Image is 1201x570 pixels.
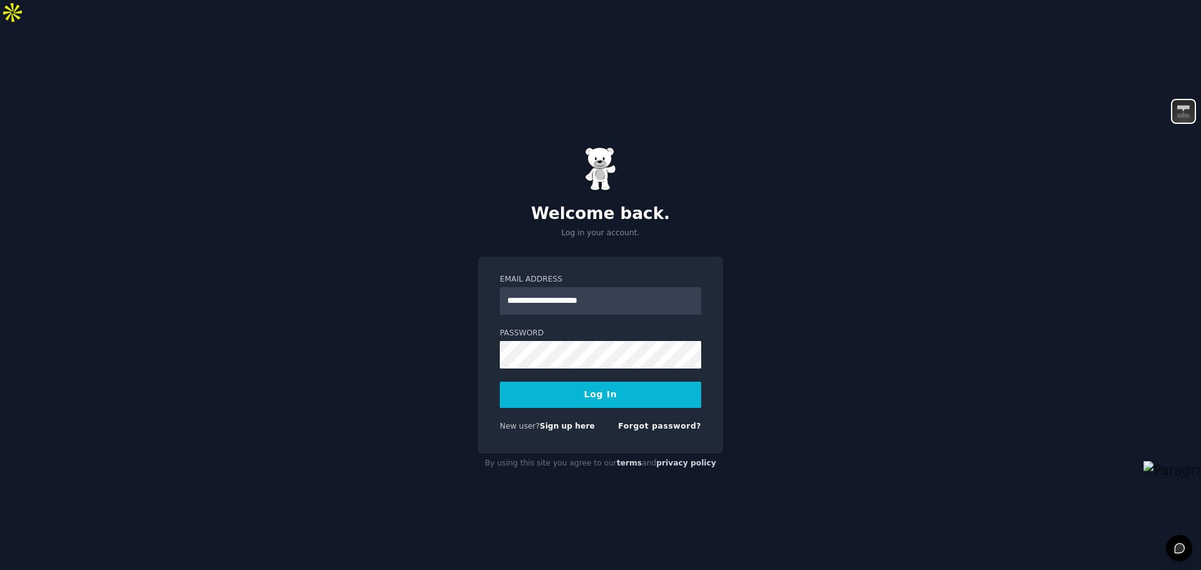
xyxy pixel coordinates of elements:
p: Log in your account. [478,228,723,239]
a: privacy policy [656,459,716,467]
a: Sign up here [540,422,595,430]
button: Log In [500,382,701,408]
span: New user? [500,422,540,430]
h2: Welcome back. [478,204,723,224]
div: By using this site you agree to our and [478,454,723,474]
label: Email Address [500,274,701,285]
label: Password [500,328,701,339]
a: Forgot password? [618,422,701,430]
a: terms [617,459,642,467]
img: Gummy Bear [585,147,616,191]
